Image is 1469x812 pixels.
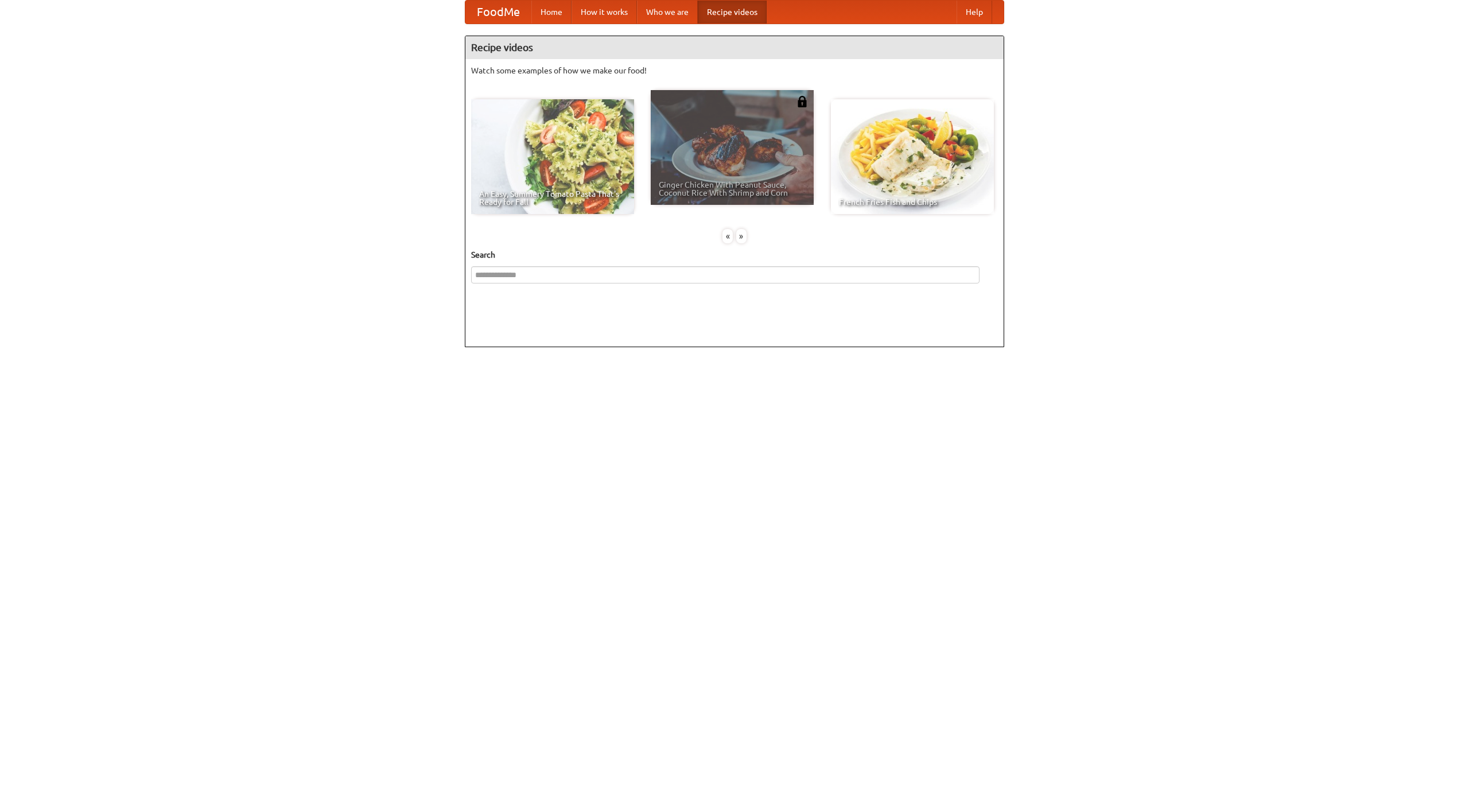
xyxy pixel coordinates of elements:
[465,1,531,24] a: FoodMe
[465,36,1004,59] h4: Recipe videos
[471,99,634,214] a: An Easy, Summery Tomato Pasta That's Ready for Fall
[698,1,767,24] a: Recipe videos
[572,1,637,24] a: How it works
[736,229,747,243] div: »
[796,96,808,107] img: 483408.png
[531,1,572,24] a: Home
[831,99,994,214] a: French Fries Fish and Chips
[637,1,698,24] a: Who we are
[839,198,986,206] span: French Fries Fish and Chips
[471,65,998,76] p: Watch some examples of how we make our food!
[722,229,733,243] div: «
[957,1,992,24] a: Help
[479,190,626,206] span: An Easy, Summery Tomato Pasta That's Ready for Fall
[471,249,998,261] h5: Search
